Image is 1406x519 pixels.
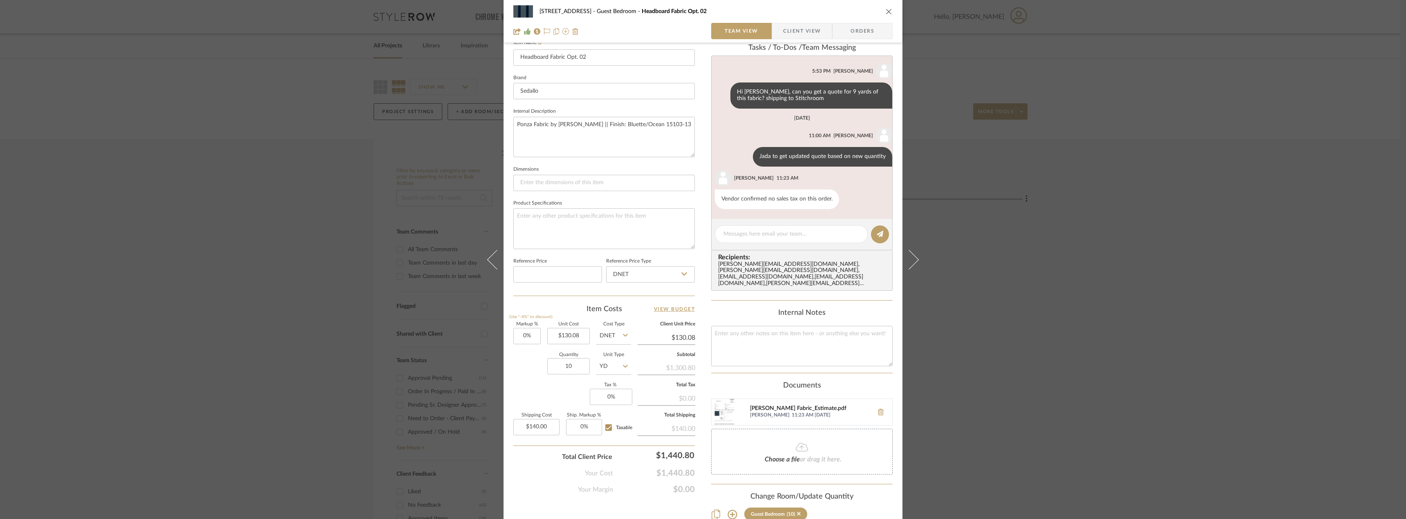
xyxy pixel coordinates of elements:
input: Enter the dimensions of this item [513,175,695,191]
div: Jada to get updated quote based on new quantity [753,147,892,167]
img: user_avatar.png [876,63,892,79]
img: Elitis Sedallo_Headboard Fabric_Estimate.pdf [712,399,738,425]
label: Quantity [547,353,590,357]
img: Remove from project [572,28,579,35]
label: Reference Price Type [606,259,651,263]
div: Documents [711,381,893,390]
div: (10) [787,511,795,517]
div: $1,440.80 [616,447,698,463]
label: Total Tax [638,383,695,387]
span: $0.00 [613,485,695,494]
img: 1f08499b-42fa-446c-bc67-a388e47c3367_48x40.jpg [513,3,533,20]
span: Choose a file [765,456,800,463]
label: Cost Type [596,322,631,326]
img: user_avatar.png [715,170,731,186]
label: Unit Type [596,353,631,357]
label: Client Unit Price [638,322,695,326]
span: Tasks / To-Dos / [748,44,802,51]
label: Dimensions [513,167,539,172]
label: Reference Price [513,259,547,263]
button: close [885,8,893,15]
span: [STREET_ADDRESS] [540,9,597,14]
div: [DATE] [794,115,810,121]
input: Enter Brand [513,83,695,99]
label: Brand [513,76,526,80]
label: Subtotal [638,353,695,357]
label: Tax % [590,383,631,387]
label: Internal Description [513,109,556,114]
label: Unit Cost [547,322,590,326]
div: Guest Bedroom [751,511,785,517]
div: [PERSON_NAME] [833,67,873,75]
div: Vendor confirmed no sales tax on this order. [715,189,839,209]
span: Team View [725,23,758,39]
span: Guest Bedroom [597,9,642,14]
span: Client View [783,23,821,39]
span: or drag it here. [800,456,842,463]
div: [PERSON_NAME] [833,132,873,139]
div: [PERSON_NAME] [734,174,774,182]
span: 11:23 AM [DATE] [792,412,869,419]
div: $0.00 [638,390,695,405]
label: Ship. Markup % [566,413,602,417]
label: Product Specifications [513,201,562,205]
label: Total Shipping [638,413,695,417]
span: Orders [842,23,883,39]
div: 11:23 AM [777,174,798,182]
div: 5:53 PM [812,67,831,75]
div: Item Costs [513,304,695,314]
span: Recipients: [718,254,889,261]
div: $140.00 [638,421,695,435]
span: Your Cost [585,468,613,478]
div: Change Room/Update Quantity [711,492,893,501]
div: Hi [PERSON_NAME], can you get a quote for 9 yards of this fabric? shipping to Stitchroom [730,82,892,109]
span: Headboard Fabric Opt. 02 [642,9,707,14]
span: Total Client Price [562,452,612,462]
span: [PERSON_NAME] [750,412,790,419]
input: Enter Item Name [513,49,695,66]
div: Internal Notes [711,309,893,318]
label: Markup % [513,322,541,326]
a: View Budget [654,304,695,314]
label: Shipping Cost [513,413,560,417]
span: Taxable [616,425,632,430]
a: [PERSON_NAME] Fabric_Estimate.pdf [750,405,869,412]
img: user_avatar.png [876,127,892,144]
span: $1,440.80 [613,468,695,478]
div: 11:00 AM [809,132,831,139]
div: team Messaging [711,44,893,53]
div: $1,300.80 [638,360,695,374]
span: Your Margin [578,485,613,494]
div: [PERSON_NAME][EMAIL_ADDRESS][DOMAIN_NAME] , [PERSON_NAME][EMAIL_ADDRESS][DOMAIN_NAME] , [EMAIL_AD... [718,261,889,287]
